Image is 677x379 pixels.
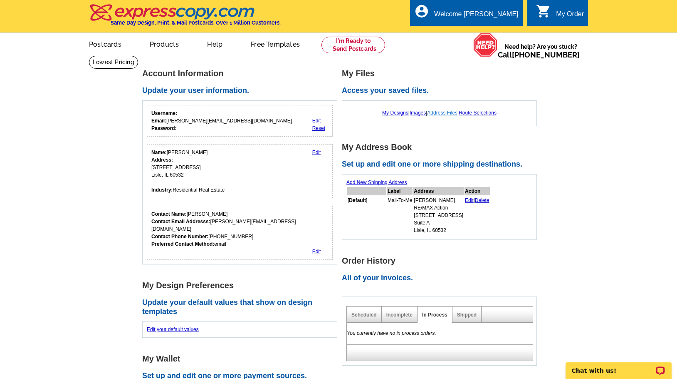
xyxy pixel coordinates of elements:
a: shopping_cart My Order [536,9,584,20]
th: Label [387,187,413,195]
strong: Contact Email Addresss: [151,219,210,224]
h1: Account Information [142,69,342,78]
a: In Process [422,312,447,318]
div: [PERSON_NAME][EMAIL_ADDRESS][DOMAIN_NAME] [151,110,292,132]
strong: Address: [151,157,173,163]
h2: Access your saved files. [342,86,541,95]
a: Edit [312,150,321,155]
th: Address [413,187,464,195]
em: You currently have no in process orders. [347,330,436,336]
h4: Same Day Design, Print, & Mail Postcards. Over 1 Million Customers. [111,20,281,26]
i: shopping_cart [536,4,551,19]
a: Help [194,34,236,53]
td: [PERSON_NAME] RE/MAX Action [STREET_ADDRESS] Suite A Lisle, IL 60532 [413,196,464,234]
strong: Contact Phone Number: [151,234,208,239]
h1: My Address Book [342,143,541,152]
h1: My Wallet [142,354,342,363]
a: Add New Shipping Address [346,180,407,185]
th: Action [465,187,490,195]
strong: Preferred Contact Method: [151,241,214,247]
h2: Update your default values that show on design templates [142,298,342,316]
td: | [465,196,490,234]
div: [PERSON_NAME] [PERSON_NAME][EMAIL_ADDRESS][DOMAIN_NAME] [PHONE_NUMBER] email [151,210,328,248]
a: Edit [312,249,321,254]
a: Free Templates [237,34,313,53]
a: Delete [475,197,489,203]
span: Call [498,50,580,59]
td: [ ] [347,196,386,234]
strong: Industry: [151,187,173,193]
div: | | | [346,105,532,121]
a: Edit your default values [147,327,199,332]
iframe: LiveChat chat widget [560,353,677,379]
strong: Name: [151,150,167,155]
h2: Set up and edit one or more shipping destinations. [342,160,541,169]
b: Default [349,197,366,203]
a: Scheduled [351,312,377,318]
div: Your personal details. [147,144,333,198]
a: Address Files [427,110,457,116]
div: Who should we contact regarding order issues? [147,206,333,260]
strong: Email: [151,118,166,124]
strong: Contact Name: [151,211,187,217]
a: Images [410,110,426,116]
strong: Password: [151,125,177,131]
h2: All of your invoices. [342,274,541,283]
a: Edit [465,197,474,203]
div: Your login information. [147,105,333,137]
a: Reset [312,125,325,131]
strong: Username: [151,110,177,116]
a: Postcards [76,34,135,53]
div: [PERSON_NAME] [STREET_ADDRESS] Lisle, IL 60532 Residential Real Estate [151,149,225,194]
img: help [473,33,498,57]
a: Products [136,34,193,53]
a: Same Day Design, Print, & Mail Postcards. Over 1 Million Customers. [89,10,281,26]
td: Mail-To-Me [387,196,413,234]
a: Edit [312,118,321,124]
a: My Designs [382,110,408,116]
h2: Update your user information. [142,86,342,95]
h1: My Files [342,69,541,78]
div: Welcome [PERSON_NAME] [434,10,518,22]
a: Shipped [457,312,477,318]
h1: My Design Preferences [142,281,342,290]
a: Route Selections [459,110,497,116]
span: Need help? Are you stuck? [498,42,584,59]
a: Incomplete [386,312,413,318]
i: account_circle [414,4,429,19]
a: [PHONE_NUMBER] [512,50,580,59]
h1: Order History [342,257,541,265]
div: My Order [556,10,584,22]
